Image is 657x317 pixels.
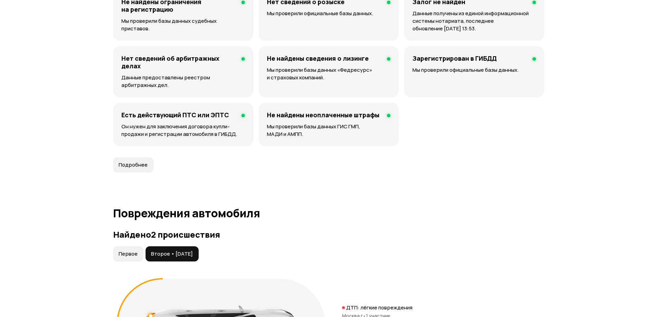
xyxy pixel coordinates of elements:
[267,55,369,62] h4: Не найдены сведения о лизинге
[113,157,153,172] button: Подробнее
[119,161,148,168] span: Подробнее
[412,10,536,32] p: Данные получены из единой информационной системы нотариата, последнее обновление [DATE] 13:53.
[121,74,245,89] p: Данные предоставлены реестром арбитражных дел.
[121,111,229,119] h4: Есть действующий ПТС или ЭПТС
[346,304,412,311] p: ДТП: лёгкие повреждения
[267,10,390,17] p: Мы проверили официальные базы данных.
[113,230,544,239] h3: Найдено 2 происшествия
[146,246,199,261] button: Второе • [DATE]
[267,111,379,119] h4: Не найдены неоплаченные штрафы
[267,66,390,81] p: Мы проверили базы данных «Федресурс» и страховых компаний.
[151,250,193,257] span: Второе • [DATE]
[119,250,138,257] span: Первое
[412,66,536,74] p: Мы проверили официальные базы данных.
[412,55,497,62] h4: Зарегистрирован в ГИБДД
[113,207,544,219] h1: Повреждения автомобиля
[267,123,390,138] p: Мы проверили базы данных ГИС ГМП, МАДИ и АМПП.
[113,246,143,261] button: Первое
[121,17,245,32] p: Мы проверили базы данных судебных приставов.
[121,123,245,138] p: Он нужен для заключения договора купли-продажи и регистрации автомобиля в ГИБДД.
[121,55,236,70] h4: Нет сведений об арбитражных делах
